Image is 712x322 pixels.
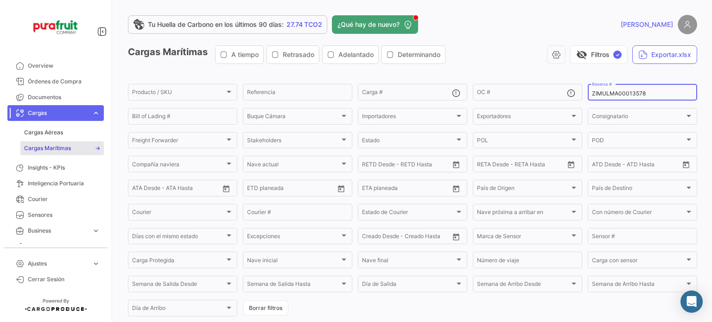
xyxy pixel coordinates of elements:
span: visibility_off [576,49,587,60]
span: Tu Huella de Carbono en los últimos 90 días: [148,20,284,29]
span: Retrasado [283,50,314,59]
button: Retrasado [267,46,319,63]
span: Semana de Salida Desde [132,282,225,289]
a: Insights - KPIs [7,160,104,176]
h3: Cargas Marítimas [128,45,448,64]
span: Día de Arribo [132,306,225,313]
input: Desde [247,186,264,193]
a: Cargas Marítimas [20,141,104,155]
span: [PERSON_NAME] [621,20,673,29]
span: Importadores [362,114,455,121]
span: expand_more [92,227,100,235]
span: Determinando [398,50,440,59]
span: Estado [362,139,455,145]
span: Sensores [28,211,100,219]
span: Business [28,227,88,235]
span: ¿Qué hay de nuevo? [337,20,400,29]
span: Courier [28,195,100,203]
span: 27.74 TCO2 [286,20,322,29]
button: Open calendar [679,158,693,171]
span: Cargas Marítimas [24,144,71,152]
span: Semana de Arribo Desde [477,282,570,289]
span: Cerrar Sesión [28,275,100,284]
button: Open calendar [449,182,463,196]
input: ATD Desde [592,162,621,169]
span: expand_more [92,259,100,268]
span: Nave inicial [247,259,340,265]
span: Buque Cámara [247,114,340,121]
span: A tiempo [231,50,259,59]
span: Adelantado [338,50,374,59]
a: Tu Huella de Carbono en los últimos 90 días:27.74 TCO2 [128,15,327,34]
span: Consignatario [592,114,685,121]
input: ATD Hasta [628,162,669,169]
a: Sensores [7,207,104,223]
span: Carga con sensor [592,259,685,265]
input: Desde [477,162,494,169]
span: Nave próxima a arribar en [477,210,570,217]
button: Open calendar [564,158,578,171]
span: Courier [132,210,225,217]
button: Adelantado [323,46,378,63]
button: visibility_offFiltros✓ [570,45,628,64]
span: Ajustes [28,259,88,268]
img: placeholder-user.png [678,15,697,34]
a: Courier [7,191,104,207]
button: Determinando [382,46,445,63]
button: Borrar filtros [243,300,288,316]
span: Freight Forwarder [132,139,225,145]
span: Días con el mismo estado [132,234,225,241]
a: Overview [7,58,104,74]
input: Creado Hasta [406,234,447,241]
span: expand_more [92,242,100,251]
span: Inteligencia Portuaria [28,179,100,188]
div: Abrir Intercom Messenger [680,290,703,313]
button: Exportar.xlsx [632,45,697,64]
span: Nave final [362,259,455,265]
button: ¿Qué hay de nuevo? [332,15,418,34]
span: Exportadores [477,114,570,121]
span: Compañía naviera [132,162,225,169]
button: Open calendar [334,182,348,196]
input: Hasta [500,162,542,169]
input: Desde [362,162,379,169]
input: ATA Desde [132,186,160,193]
span: Semana de Salida Hasta [247,282,340,289]
button: Open calendar [219,182,233,196]
input: Creado Desde [362,234,399,241]
span: Día de Salida [362,282,455,289]
span: Stakeholders [247,139,340,145]
span: Carga Protegida [132,259,225,265]
span: Estado de Courier [362,210,455,217]
span: POL [477,139,570,145]
button: Open calendar [449,230,463,244]
span: País de Origen [477,186,570,193]
span: Estadísticas [28,242,88,251]
span: Cargas Aéreas [24,128,63,137]
a: Órdenes de Compra [7,74,104,89]
a: Cargas Aéreas [20,126,104,139]
button: A tiempo [216,46,263,63]
span: Semana de Arribo Hasta [592,282,685,289]
span: Producto / SKU [132,90,225,97]
img: Logo+PuraFruit.png [32,11,79,43]
input: Hasta [385,162,427,169]
span: Órdenes de Compra [28,77,100,86]
span: Excepciones [247,234,340,241]
span: Documentos [28,93,100,101]
span: Cargas [28,109,88,117]
a: Documentos [7,89,104,105]
input: Hasta [385,186,427,193]
span: ✓ [613,51,622,59]
span: Nave actual [247,162,340,169]
span: Insights - KPIs [28,164,100,172]
a: Inteligencia Portuaria [7,176,104,191]
span: Marca de Sensor [477,234,570,241]
input: Hasta [270,186,312,193]
button: Open calendar [449,158,463,171]
span: Overview [28,62,100,70]
input: ATA Hasta [167,186,209,193]
input: Desde [362,186,379,193]
span: País de Destino [592,186,685,193]
span: expand_more [92,109,100,117]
